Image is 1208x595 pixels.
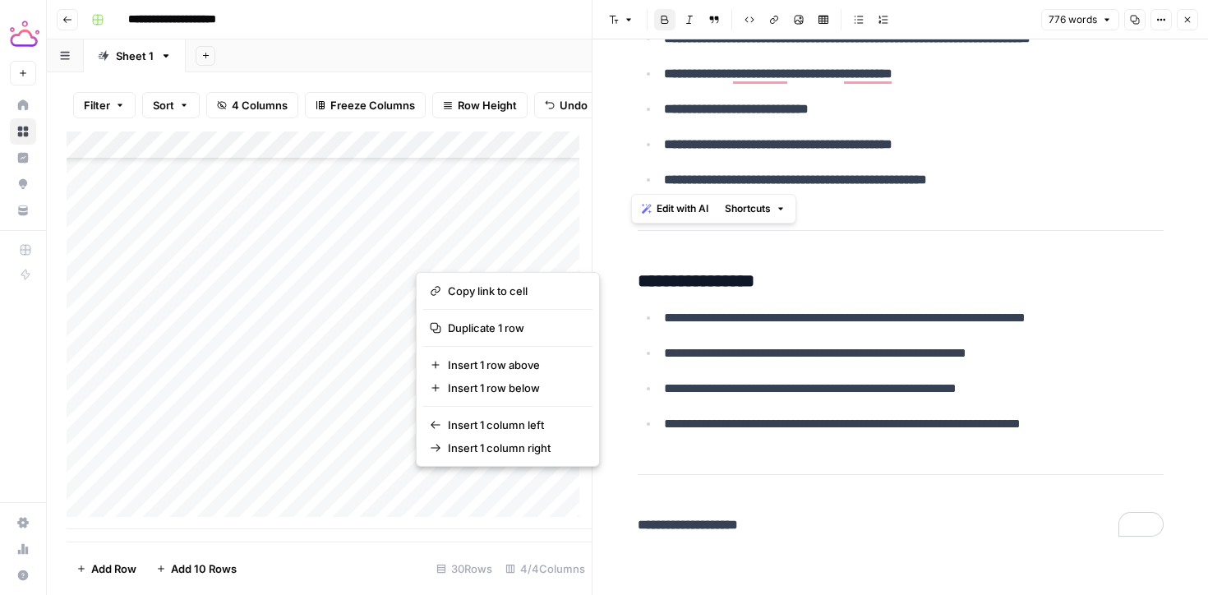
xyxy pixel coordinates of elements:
button: Filter [73,92,136,118]
a: Settings [10,510,36,536]
button: Sort [142,92,200,118]
div: Sheet 1 [116,48,154,64]
button: Add 10 Rows [146,556,247,582]
span: Undo [560,97,588,113]
a: Opportunities [10,171,36,197]
button: Freeze Columns [305,92,426,118]
button: 4 Columns [206,92,298,118]
span: Insert 1 row above [448,357,579,373]
button: Row Height [432,92,528,118]
span: 4 Columns [232,97,288,113]
span: Freeze Columns [330,97,415,113]
span: Filter [84,97,110,113]
span: Shortcuts [725,201,771,216]
a: Sheet 1 [84,39,186,72]
a: Browse [10,118,36,145]
span: Add 10 Rows [171,560,237,577]
span: Row Height [458,97,517,113]
span: 776 words [1049,12,1097,27]
div: 30 Rows [430,556,499,582]
div: 4/4 Columns [499,556,592,582]
button: Add Row [67,556,146,582]
button: Workspace: Tactiq [10,13,36,54]
button: 776 words [1041,9,1119,30]
button: Shortcuts [718,198,792,219]
button: Undo [534,92,598,118]
span: Duplicate 1 row [448,320,579,336]
span: Sort [153,97,174,113]
a: Home [10,92,36,118]
span: Copy link to cell [448,283,579,299]
img: Tactiq Logo [10,19,39,48]
span: Insert 1 row below [448,380,579,396]
button: Help + Support [10,562,36,588]
button: Edit with AI [635,198,715,219]
a: Your Data [10,197,36,224]
span: Edit with AI [657,201,708,216]
span: Insert 1 column right [448,440,579,456]
a: Usage [10,536,36,562]
span: Insert 1 column left [448,417,579,433]
span: Add Row [91,560,136,577]
a: Insights [10,145,36,171]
